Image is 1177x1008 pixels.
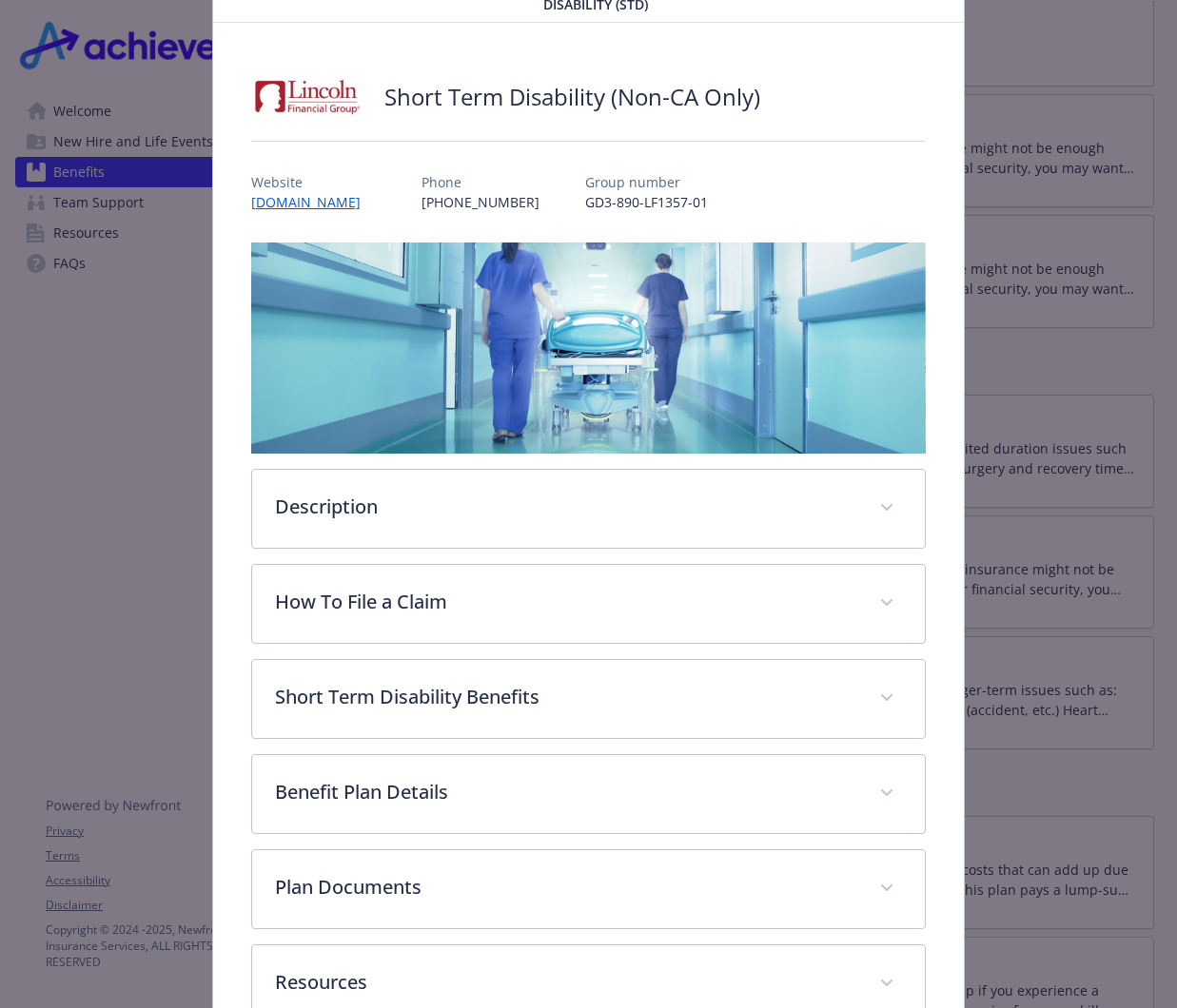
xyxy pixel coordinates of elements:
p: Group number [585,172,708,192]
p: Plan Documents [275,873,857,901]
p: Resources [275,968,857,997]
div: Description [252,470,926,548]
div: Benefit Plan Details [252,755,926,833]
p: How To File a Claim [275,588,857,616]
div: Plan Documents [252,850,926,928]
p: [PHONE_NUMBER] [422,192,539,212]
p: Benefit Plan Details [275,778,857,806]
img: Lincoln Financial Group [251,68,365,126]
p: Description [275,493,857,521]
div: Short Term Disability Benefits [252,660,926,738]
p: Short Term Disability Benefits [275,683,857,711]
div: How To File a Claim [252,565,926,643]
img: banner [251,242,927,454]
p: Phone [422,172,539,192]
p: GD3-890-LF1357-01 [585,192,708,212]
p: Website [251,172,376,192]
h2: Short Term Disability (Non-CA Only) [384,81,760,113]
a: [DOMAIN_NAME] [251,193,376,211]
